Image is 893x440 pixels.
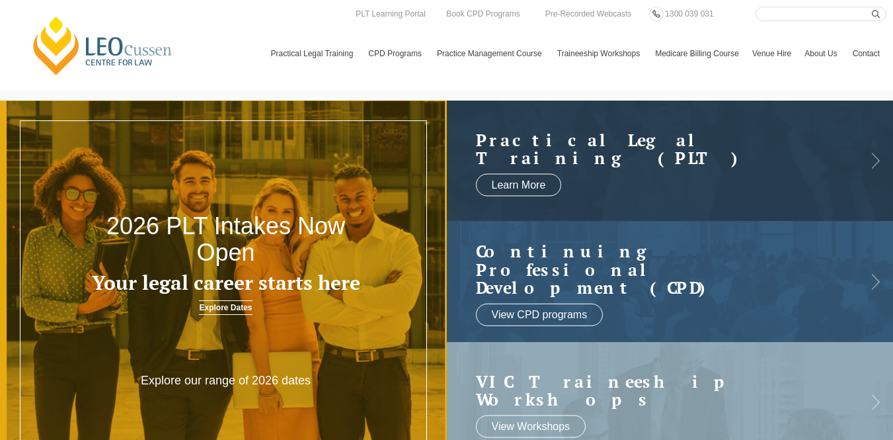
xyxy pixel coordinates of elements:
[136,373,316,388] p: Explore our range of 2026 dates
[362,34,430,73] a: CPD Programs
[804,351,860,407] iframe: LiveChat chat widget
[798,34,845,73] a: About Us
[430,34,551,73] a: Practice Management Course
[476,415,586,437] a: View Workshops
[551,34,648,73] a: Traineeship Workshops
[476,304,603,326] a: View CPD programs
[662,7,717,21] a: 1300 039 031
[665,9,713,19] span: 1300 039 031
[199,300,252,315] a: Explore Dates
[476,372,838,408] a: VIC Traineeship Workshops
[476,173,562,196] a: Learn More
[476,242,838,297] h2: Continuing Professional Development (CPD)
[476,130,838,167] a: Practical LegalTraining (PLT)
[648,34,746,73] a: Medicare Billing Course
[91,272,362,294] h3: Your legal career starts here
[746,34,798,73] a: Venue Hire
[476,242,838,297] a: Continuing ProfessionalDevelopment (CPD)
[443,7,523,21] a: Book CPD Programs
[542,7,635,21] a: Pre-Recorded Webcasts
[264,34,362,73] a: Practical Legal Training
[91,213,362,265] h2: 2026 PLT Intakes Now Open
[352,7,429,21] a: PLT Learning Portal
[846,34,886,73] a: Contact
[30,15,176,77] a: [PERSON_NAME] Centre for Law
[476,130,838,167] h2: Practical Legal Training (PLT)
